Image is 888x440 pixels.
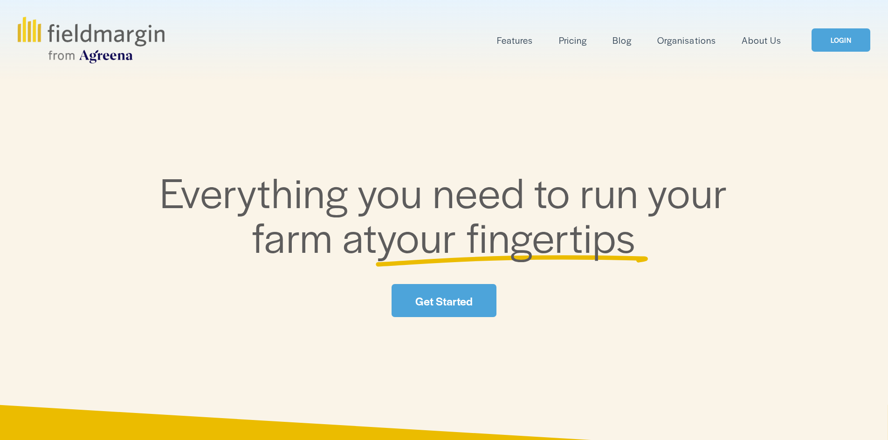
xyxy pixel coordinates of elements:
span: Features [497,34,533,47]
a: About Us [742,33,781,48]
span: your fingertips [377,207,636,265]
img: fieldmargin.com [18,17,164,63]
a: folder dropdown [497,33,533,48]
a: Get Started [392,284,496,317]
a: Blog [613,33,632,48]
a: Pricing [559,33,587,48]
a: Organisations [657,33,716,48]
span: Everything you need to run your farm at [160,162,737,265]
a: LOGIN [812,28,870,52]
